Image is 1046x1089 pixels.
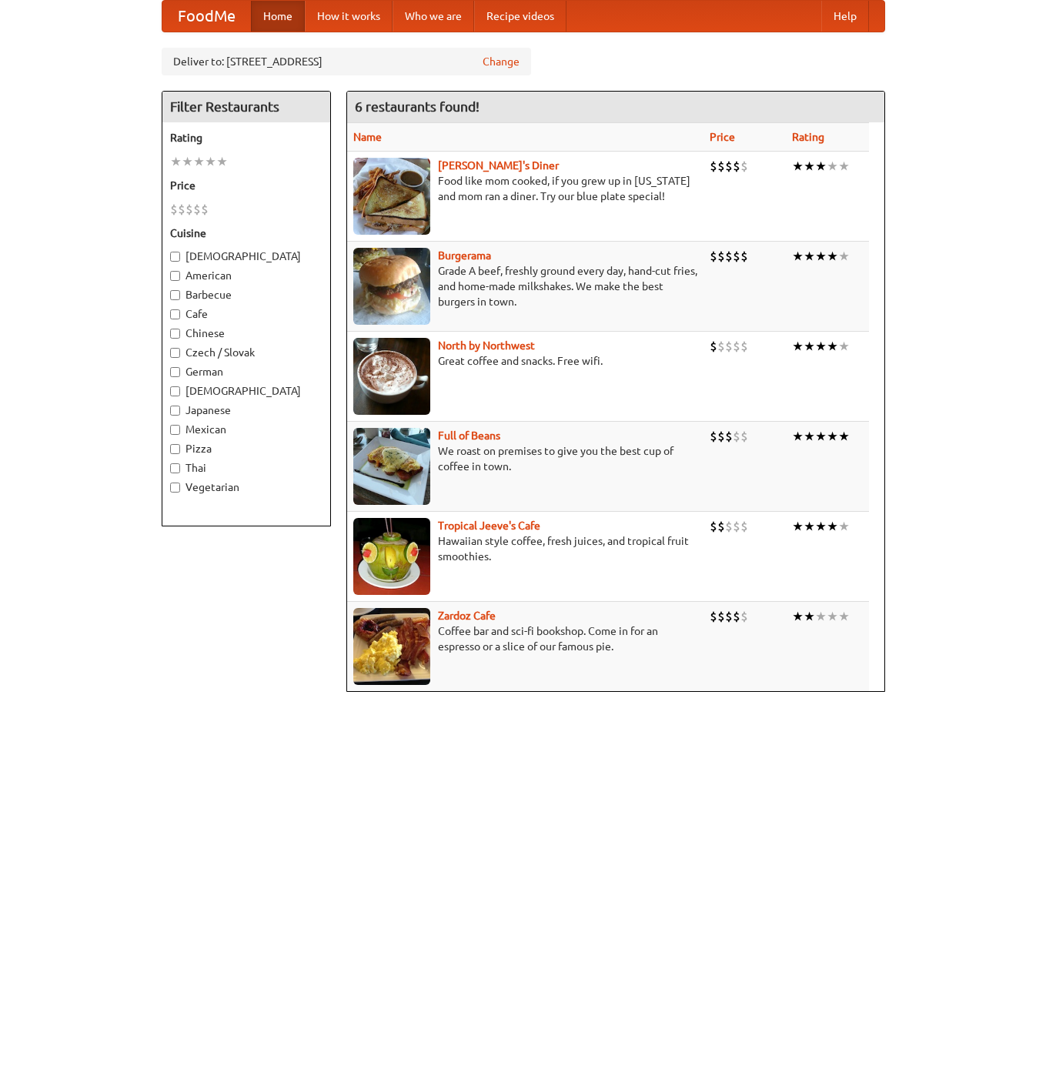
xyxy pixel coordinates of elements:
[170,463,180,473] input: Thai
[717,338,725,355] li: $
[193,153,205,170] li: ★
[717,428,725,445] li: $
[710,131,735,143] a: Price
[710,158,717,175] li: $
[170,460,322,476] label: Thai
[483,54,520,69] a: Change
[201,201,209,218] li: $
[838,428,850,445] li: ★
[815,428,827,445] li: ★
[170,225,322,241] h5: Cuisine
[353,263,697,309] p: Grade A beef, freshly ground every day, hand-cut fries, and home-made milkshakes. We make the bes...
[438,159,559,172] a: [PERSON_NAME]'s Diner
[710,518,717,535] li: $
[725,518,733,535] li: $
[815,248,827,265] li: ★
[740,338,748,355] li: $
[792,608,804,625] li: ★
[162,48,531,75] div: Deliver to: [STREET_ADDRESS]
[170,329,180,339] input: Chinese
[474,1,566,32] a: Recipe videos
[170,306,322,322] label: Cafe
[725,338,733,355] li: $
[353,338,430,415] img: north.jpg
[815,608,827,625] li: ★
[170,383,322,399] label: [DEMOGRAPHIC_DATA]
[170,268,322,283] label: American
[838,248,850,265] li: ★
[393,1,474,32] a: Who we are
[353,173,697,204] p: Food like mom cooked, if you grew up in [US_STATE] and mom ran a diner. Try our blue plate special!
[170,364,322,379] label: German
[733,158,740,175] li: $
[353,623,697,654] p: Coffee bar and sci-fi bookshop. Come in for an espresso or a slice of our famous pie.
[710,608,717,625] li: $
[355,99,480,114] ng-pluralize: 6 restaurants found!
[353,518,430,595] img: jeeves.jpg
[170,422,322,437] label: Mexican
[178,201,185,218] li: $
[838,158,850,175] li: ★
[804,338,815,355] li: ★
[251,1,305,32] a: Home
[725,608,733,625] li: $
[815,158,827,175] li: ★
[792,518,804,535] li: ★
[827,158,838,175] li: ★
[170,130,322,145] h5: Rating
[725,158,733,175] li: $
[170,425,180,435] input: Mexican
[804,608,815,625] li: ★
[733,248,740,265] li: $
[170,326,322,341] label: Chinese
[185,201,193,218] li: $
[170,309,180,319] input: Cafe
[170,252,180,262] input: [DEMOGRAPHIC_DATA]
[740,608,748,625] li: $
[170,406,180,416] input: Japanese
[438,429,500,442] a: Full of Beans
[792,248,804,265] li: ★
[438,249,491,262] a: Burgerama
[838,518,850,535] li: ★
[733,338,740,355] li: $
[804,248,815,265] li: ★
[792,338,804,355] li: ★
[170,153,182,170] li: ★
[733,608,740,625] li: $
[438,339,535,352] b: North by Northwest
[170,483,180,493] input: Vegetarian
[838,608,850,625] li: ★
[305,1,393,32] a: How it works
[170,290,180,300] input: Barbecue
[193,201,201,218] li: $
[182,153,193,170] li: ★
[725,248,733,265] li: $
[827,608,838,625] li: ★
[725,428,733,445] li: $
[792,428,804,445] li: ★
[740,428,748,445] li: $
[216,153,228,170] li: ★
[804,158,815,175] li: ★
[804,518,815,535] li: ★
[821,1,869,32] a: Help
[740,158,748,175] li: $
[170,348,180,358] input: Czech / Slovak
[815,518,827,535] li: ★
[838,338,850,355] li: ★
[353,248,430,325] img: burgerama.jpg
[710,338,717,355] li: $
[804,428,815,445] li: ★
[353,443,697,474] p: We roast on premises to give you the best cup of coffee in town.
[438,610,496,622] a: Zardoz Cafe
[170,386,180,396] input: [DEMOGRAPHIC_DATA]
[170,345,322,360] label: Czech / Slovak
[170,441,322,456] label: Pizza
[438,519,540,532] a: Tropical Jeeve's Cafe
[170,249,322,264] label: [DEMOGRAPHIC_DATA]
